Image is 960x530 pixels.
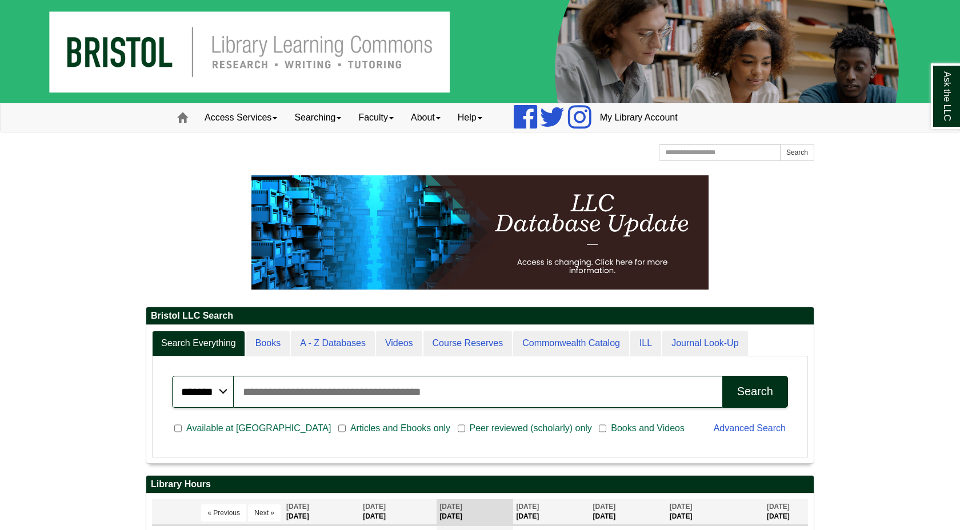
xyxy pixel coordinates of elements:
[513,331,629,356] a: Commonwealth Catalog
[283,499,360,525] th: [DATE]
[662,331,747,356] a: Journal Look-Up
[248,504,281,521] button: Next »
[286,103,350,132] a: Searching
[737,385,773,398] div: Search
[346,421,455,435] span: Articles and Ebooks only
[350,103,402,132] a: Faculty
[196,103,286,132] a: Access Services
[630,331,661,356] a: ILL
[764,499,808,525] th: [DATE]
[437,499,513,525] th: [DATE]
[182,421,335,435] span: Available at [GEOGRAPHIC_DATA]
[251,175,709,290] img: HTML tutorial
[714,423,786,433] a: Advanced Search
[599,423,606,433] input: Books and Videos
[465,421,597,435] span: Peer reviewed (scholarly) only
[363,503,386,511] span: [DATE]
[174,423,182,433] input: Available at [GEOGRAPHIC_DATA]
[513,499,590,525] th: [DATE]
[458,423,465,433] input: Peer reviewed (scholarly) only
[286,503,309,511] span: [DATE]
[146,476,814,493] h2: Library Hours
[338,423,346,433] input: Articles and Ebooks only
[591,103,686,132] a: My Library Account
[516,503,539,511] span: [DATE]
[722,376,788,408] button: Search
[376,331,422,356] a: Videos
[246,331,290,356] a: Books
[402,103,449,132] a: About
[201,504,246,521] button: « Previous
[593,503,616,511] span: [DATE]
[667,499,764,525] th: [DATE]
[590,499,667,525] th: [DATE]
[449,103,491,132] a: Help
[423,331,513,356] a: Course Reserves
[146,307,814,325] h2: Bristol LLC Search
[670,503,693,511] span: [DATE]
[767,503,790,511] span: [DATE]
[360,499,437,525] th: [DATE]
[152,331,245,356] a: Search Everything
[439,503,462,511] span: [DATE]
[291,331,375,356] a: A - Z Databases
[780,144,814,161] button: Search
[606,421,689,435] span: Books and Videos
